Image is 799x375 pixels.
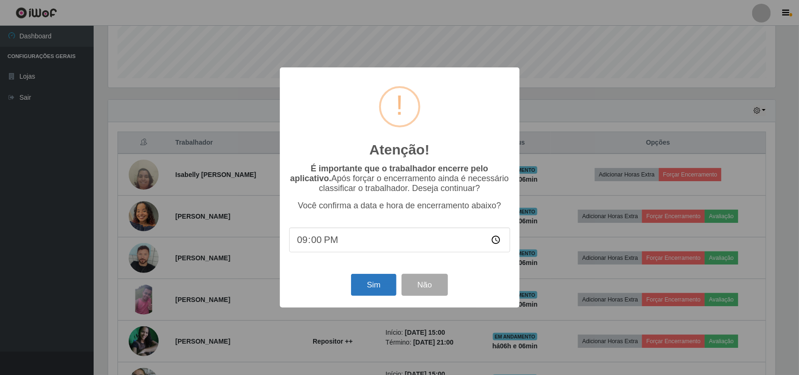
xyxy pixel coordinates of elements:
button: Não [402,274,448,296]
h2: Atenção! [369,141,429,158]
b: É importante que o trabalhador encerre pelo aplicativo. [290,164,488,183]
button: Sim [351,274,396,296]
p: Você confirma a data e hora de encerramento abaixo? [289,201,510,211]
p: Após forçar o encerramento ainda é necessário classificar o trabalhador. Deseja continuar? [289,164,510,193]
